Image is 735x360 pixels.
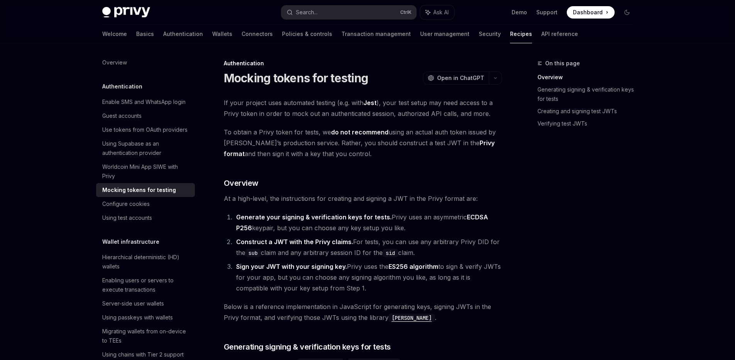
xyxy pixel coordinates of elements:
[102,125,188,134] div: Use tokens from OAuth providers
[96,273,195,297] a: Enabling users or servers to execute transactions
[400,9,412,15] span: Ctrl K
[510,25,532,43] a: Recipes
[102,350,184,359] div: Using chains with Tier 2 support
[102,111,142,121] div: Guest accounts
[224,59,502,67] div: Authentication
[224,301,502,323] span: Below is a reference implementation in JavaScript for generating keys, signing JWTs in the Privy ...
[536,8,558,16] a: Support
[545,59,580,68] span: On this page
[420,5,454,19] button: Ask AI
[567,6,615,19] a: Dashboard
[573,8,603,16] span: Dashboard
[537,83,639,105] a: Generating signing & verification keys for tests
[96,137,195,160] a: Using Supabase as an authentication provider
[96,160,195,183] a: Worldcoin Mini App SIWE with Privy
[96,56,195,70] a: Overview
[236,238,353,246] strong: Construct a JWT with the Privy claims.
[96,197,195,211] a: Configure cookies
[389,263,438,271] a: ES256 algorithm
[420,25,470,43] a: User management
[102,327,190,345] div: Migrating wallets from on-device to TEEs
[224,71,368,85] h1: Mocking tokens for testing
[102,313,173,322] div: Using passkeys with wallets
[96,297,195,311] a: Server-side user wallets
[423,71,489,85] button: Open in ChatGPT
[102,97,186,107] div: Enable SMS and WhatsApp login
[96,123,195,137] a: Use tokens from OAuth providers
[341,25,411,43] a: Transaction management
[383,249,398,257] code: sid
[512,8,527,16] a: Demo
[224,193,502,204] span: At a high-level, the instructions for creating and signing a JWT in the Privy format are:
[212,25,232,43] a: Wallets
[389,314,435,321] a: [PERSON_NAME]
[102,82,142,91] h5: Authentication
[537,71,639,83] a: Overview
[234,212,502,233] li: Privy uses an asymmetric keypair, but you can choose any key setup you like.
[245,249,261,257] code: sub
[236,263,347,270] strong: Sign your JWT with your signing key.
[224,341,391,352] span: Generating signing & verification keys for tests
[102,185,176,195] div: Mocking tokens for testing
[102,253,190,271] div: Hierarchical deterministic (HD) wallets
[389,314,435,322] code: [PERSON_NAME]
[537,117,639,130] a: Verifying test JWTs
[102,162,190,181] div: Worldcoin Mini App SIWE with Privy
[621,6,633,19] button: Toggle dark mode
[224,127,502,159] span: To obtain a Privy token for tests, we using an actual auth token issued by [PERSON_NAME]’s produc...
[281,5,416,19] button: Search...CtrlK
[437,74,484,82] span: Open in ChatGPT
[96,324,195,348] a: Migrating wallets from on-device to TEEs
[96,109,195,123] a: Guest accounts
[102,7,150,18] img: dark logo
[102,199,150,209] div: Configure cookies
[224,178,259,188] span: Overview
[136,25,154,43] a: Basics
[102,139,190,158] div: Using Supabase as an authentication provider
[102,237,159,246] h5: Wallet infrastructure
[242,25,273,43] a: Connectors
[102,25,127,43] a: Welcome
[224,97,502,119] span: If your project uses automated testing (e.g. with ), your test setup may need access to a Privy t...
[96,250,195,273] a: Hierarchical deterministic (HD) wallets
[96,211,195,225] a: Using test accounts
[433,8,449,16] span: Ask AI
[102,213,152,222] div: Using test accounts
[224,139,495,158] a: Privy format
[479,25,501,43] a: Security
[102,299,164,308] div: Server-side user wallets
[541,25,578,43] a: API reference
[163,25,203,43] a: Authentication
[96,183,195,197] a: Mocking tokens for testing
[102,276,190,294] div: Enabling users or servers to execute transactions
[363,99,377,107] a: Jest
[96,311,195,324] a: Using passkeys with wallets
[234,261,502,294] li: Privy uses the to sign & verify JWTs for your app, but you can choose any signing algorithm you l...
[102,58,127,67] div: Overview
[296,8,318,17] div: Search...
[537,105,639,117] a: Creating and signing test JWTs
[236,213,392,221] strong: Generate your signing & verification keys for tests.
[234,236,502,258] li: For tests, you can use any arbitrary Privy DID for the claim and any arbitrary session ID for the...
[282,25,332,43] a: Policies & controls
[331,128,389,136] strong: do not recommend
[96,95,195,109] a: Enable SMS and WhatsApp login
